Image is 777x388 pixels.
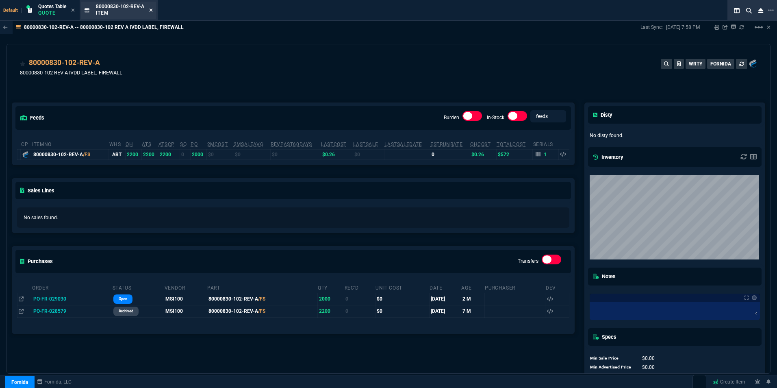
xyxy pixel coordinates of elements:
[20,114,44,122] h5: feeds
[707,59,734,69] button: FORNIDA
[321,149,353,159] td: $0.26
[317,305,344,317] td: 2200
[38,4,66,9] span: Quotes Table
[142,142,151,147] abbr: Total units in inventory => minus on SO => plus on PO
[497,142,525,147] abbr: Total Cost of Units on Hand
[158,142,175,147] abbr: ATS with all companies combined
[180,142,187,147] abbr: Total units on open Sales Orders
[33,296,66,302] span: PO-FR-029030
[191,142,198,147] abbr: Total units on open Purchase Orders
[768,7,774,14] nx-icon: Open New Tab
[444,115,459,120] label: Burden
[112,281,164,293] th: Status
[429,281,461,293] th: Date
[375,293,429,305] td: $0
[384,142,422,147] abbr: The date of the last SO Inv price. No time limit. (ignore zeros)
[496,149,532,159] td: $572
[344,293,375,305] td: 0
[317,281,344,293] th: Qty
[686,59,705,69] button: WRTY
[164,281,207,293] th: Vendor
[180,149,190,159] td: 0
[109,149,125,159] td: ABT
[344,281,375,293] th: Rec'd
[3,8,22,13] span: Default
[158,149,180,159] td: 2200
[20,257,53,265] h5: Purchases
[590,354,692,363] tr: undefined
[32,138,109,150] th: ItemNo
[470,149,496,159] td: $0.26
[767,24,770,31] a: Hide Workbench
[83,152,90,157] span: /FS
[19,308,24,314] nx-icon: Open In Opposite Panel
[164,305,207,317] td: MSI100
[430,149,470,159] td: 0
[533,138,559,150] th: Serials
[353,149,384,159] td: $0
[207,281,317,293] th: Part
[593,111,612,119] h5: Disty
[29,57,100,68] div: 80000830-102-REV-A
[109,138,125,150] th: WHS
[24,24,184,31] p: 80000830-102-REV-A -- 80000830-102 REV A IVDD LABEL, FIREWALL
[666,24,700,31] p: [DATE] 7:58 PM
[470,142,491,147] abbr: Avg Cost of Inventory on-hand
[590,354,634,363] td: Min Sale Price
[96,4,144,9] span: 80000830-102-REV-A
[508,111,527,124] div: In-Stock
[731,6,743,15] nx-icon: Split Panels
[270,149,321,159] td: $0
[642,355,655,361] span: 0
[429,293,461,305] td: [DATE]
[754,22,764,32] mat-icon: Example home icon
[258,296,265,302] span: /FS
[20,69,122,76] p: 80000830-102 REV A IVDD LABEL, FIREWALL
[461,293,484,305] td: 2 M
[430,142,462,147] abbr: Total sales within a 30 day window based on last time there was inventory
[190,149,206,159] td: 2000
[24,214,563,221] p: No sales found.
[462,111,482,124] div: Burden
[33,307,111,315] nx-fornida-value: PO-FR-028579
[233,149,270,159] td: $0
[19,296,24,302] nx-icon: Open In Opposite Panel
[20,57,26,69] div: Add to Watchlist
[20,187,54,194] h5: Sales Lines
[207,293,317,305] td: 80000830-102-REV-A
[375,305,429,317] td: $0
[755,6,766,15] nx-icon: Close Workbench
[33,151,107,158] div: 80000830-102-REV-A
[141,149,158,159] td: 2200
[590,363,634,372] td: Min Advertised Price
[164,293,207,305] td: MSI100
[642,373,655,379] span: 0
[3,24,8,30] nx-icon: Back to Table
[234,142,263,147] abbr: Avg Sale from SO invoices for 2 months
[344,305,375,317] td: 0
[96,10,137,16] p: Item
[542,255,561,268] div: Transfers
[710,376,749,388] a: Create Item
[545,281,569,293] th: Dev
[33,295,111,303] nx-fornida-value: PO-FR-029030
[149,7,153,14] nx-icon: Close Tab
[38,10,66,16] p: Quote
[32,281,112,293] th: Order
[429,305,461,317] td: [DATE]
[258,308,265,314] span: /FS
[207,305,317,317] td: 80000830-102-REV-A
[71,7,75,14] nx-icon: Close Tab
[33,308,66,314] span: PO-FR-028579
[484,281,545,293] th: Purchaser
[487,115,504,120] label: In-Stock
[590,372,634,381] td: Broker Bin Price
[593,272,616,280] h5: Notes
[590,363,692,372] tr: undefined
[119,296,127,302] p: Open
[21,138,32,150] th: cp
[317,293,344,305] td: 2000
[375,281,429,293] th: Unit Cost
[461,281,484,293] th: Age
[207,142,228,147] abbr: Avg cost of all PO invoices for 2 months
